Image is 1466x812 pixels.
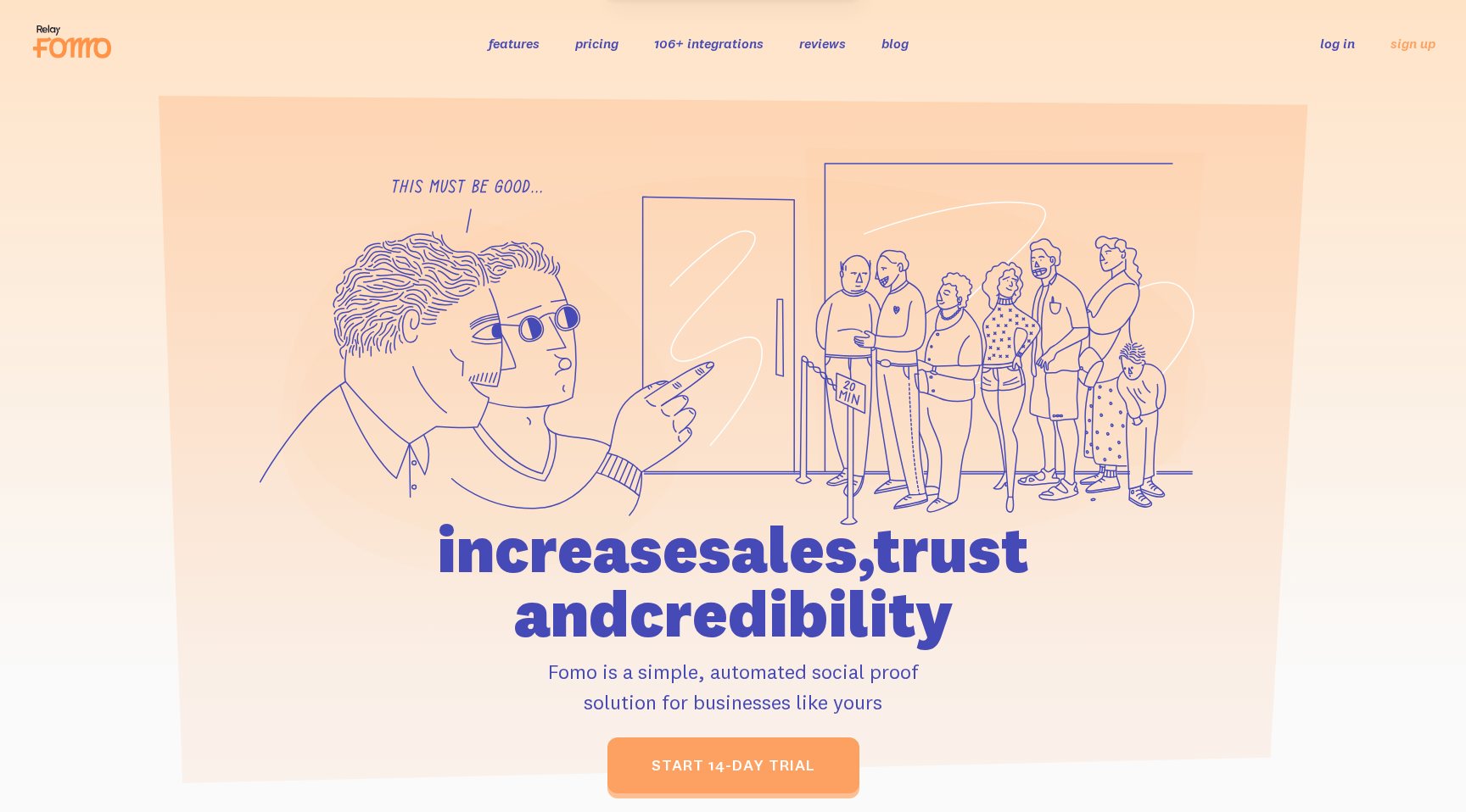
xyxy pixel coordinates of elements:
[340,517,1126,646] h1: increase sales, trust and credibility
[1390,35,1435,53] a: sign up
[340,656,1126,717] p: Fomo is a simple, automated social proof solution for businesses like yours
[575,35,618,52] a: pricing
[799,35,846,52] a: reviews
[489,35,540,52] a: features
[881,35,909,52] a: blog
[654,35,764,52] a: 106+ integrations
[1320,35,1355,52] a: log in
[607,737,859,793] a: start 14-day trial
